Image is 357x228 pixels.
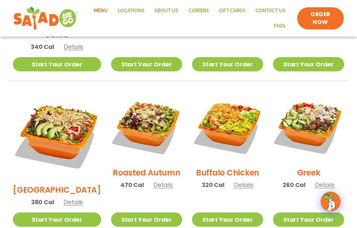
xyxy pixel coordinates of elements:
a: Start Your Order [273,57,344,71]
h2: Greek [297,167,320,178]
a: Start Your Order [111,57,182,71]
span: Details [234,181,254,189]
a: Start Your Order [13,57,101,71]
img: Product photo for BBQ Ranch Salad [13,91,101,179]
img: Product photo for Greek Salad [273,91,344,162]
a: ORDER NOW [297,7,344,30]
h2: Roasted Autumn [113,167,180,178]
img: wpChatIcon [321,192,340,211]
span: 260 Cal [283,180,305,189]
a: GIFT CARDS [214,3,251,19]
span: 470 Cal [120,180,144,189]
a: Start Your Order [192,212,263,227]
h2: Buffalo Chicken [196,167,259,178]
a: FAQs [269,19,291,34]
img: Product photo for Roasted Autumn Salad [111,91,182,162]
a: About Us [149,3,183,19]
span: ORDER NOW [304,11,337,26]
a: Start Your Order [192,57,263,71]
span: Details [64,43,83,51]
a: Start Your Order [111,212,182,227]
nav: Menu [84,3,291,33]
span: 380 Cal [31,198,54,207]
img: Product photo for Buffalo Chicken Salad [192,91,263,162]
img: new-SAG-logo-768×292 [13,5,78,32]
a: Start Your Order [13,212,101,227]
span: 320 Cal [202,180,224,189]
a: Contact Us [251,3,291,19]
a: Careers [183,3,214,19]
span: Details [153,181,173,189]
span: 340 Cal [31,42,54,51]
h2: [GEOGRAPHIC_DATA] [13,184,101,196]
a: Locations [113,3,149,19]
a: Start Your Order [273,212,344,227]
span: Details [63,198,83,206]
a: Menu [89,3,113,19]
span: Details [315,181,335,189]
